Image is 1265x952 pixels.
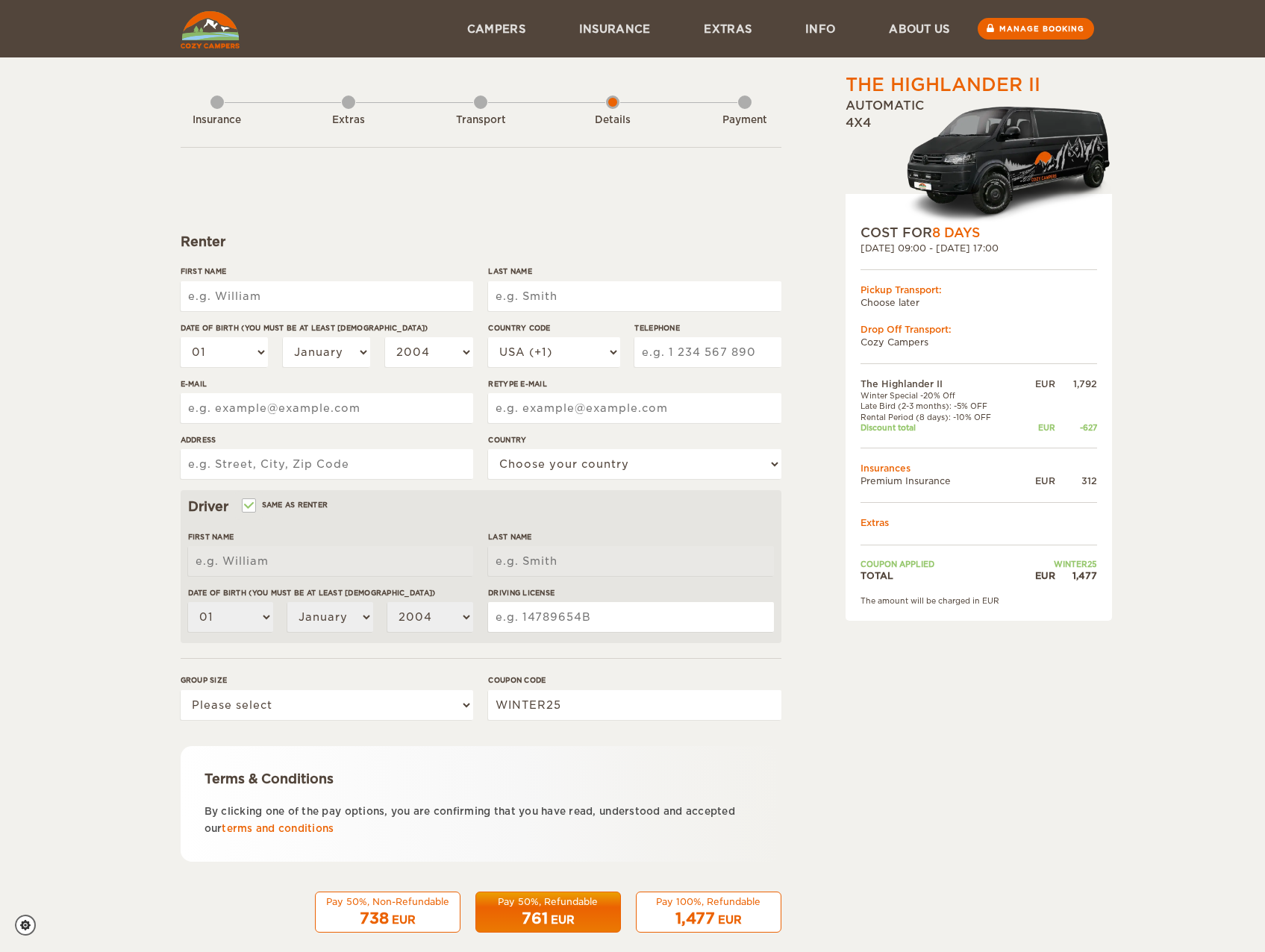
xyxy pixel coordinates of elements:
[932,225,980,240] span: 8 Days
[181,674,473,686] label: Group size
[181,11,240,48] img: Cozy Campers
[488,602,773,632] input: e.g. 14789654B
[204,803,758,838] p: By clicking one of the pay options, you are confirming that you have read, understood and accepte...
[188,531,473,542] label: First Name
[860,378,1021,390] td: The Highlander II
[860,475,1021,487] td: Premium Insurance
[325,895,451,908] div: Pay 50%, Non-Refundable
[488,322,619,333] label: Country Code
[860,242,1097,254] div: [DATE] 09:00 - [DATE] 17:00
[181,378,473,389] label: E-mail
[488,378,781,389] label: Retype E-mail
[1021,378,1055,390] div: EUR
[860,323,1097,336] div: Drop Off Transport:
[860,559,1021,569] td: Coupon applied
[551,912,575,927] div: EUR
[634,322,781,333] label: Telephone
[488,434,781,445] label: Country
[181,449,473,479] input: e.g. Street, City, Zip Code
[488,546,773,576] input: e.g. Smith
[860,462,1097,475] td: Insurances
[181,393,473,423] input: e.g. example@example.com
[15,915,46,936] a: Cookie settings
[1055,475,1097,487] div: 312
[522,909,548,927] span: 761
[181,281,473,311] input: e.g. William
[485,895,611,908] div: Pay 50%, Refundable
[636,892,781,933] button: Pay 100%, Refundable 1,477 EUR
[188,587,473,598] label: Date of birth (You must be at least [DEMOGRAPHIC_DATA])
[488,587,773,598] label: Driving License
[204,770,758,788] div: Terms & Conditions
[181,322,473,333] label: Date of birth (You must be at least [DEMOGRAPHIC_DATA])
[1021,422,1055,433] div: EUR
[846,72,1040,98] div: The Highlander II
[188,498,774,516] div: Driver
[860,412,1021,422] td: Rental Period (8 days): -10% OFF
[860,401,1021,411] td: Late Bird (2-3 months): -5% OFF
[718,912,742,927] div: EUR
[860,569,1021,582] td: TOTAL
[675,909,715,927] span: 1,477
[243,498,328,512] label: Same as renter
[1055,422,1097,433] div: -627
[181,266,473,277] label: First Name
[1055,569,1097,582] div: 1,477
[860,390,1021,401] td: Winter Special -20% Off
[176,113,258,128] div: Insurance
[181,434,473,445] label: Address
[646,895,772,908] div: Pay 100%, Refundable
[1021,569,1055,582] div: EUR
[860,516,1097,529] td: Extras
[488,281,781,311] input: e.g. Smith
[488,531,773,542] label: Last Name
[704,113,786,128] div: Payment
[860,422,1021,433] td: Discount total
[315,892,460,933] button: Pay 50%, Non-Refundable 738 EUR
[572,113,654,128] div: Details
[222,823,334,834] a: terms and conditions
[978,18,1094,40] a: Manage booking
[488,674,781,686] label: Coupon code
[475,892,621,933] button: Pay 50%, Refundable 761 EUR
[1021,475,1055,487] div: EUR
[360,909,389,927] span: 738
[860,336,1097,348] td: Cozy Campers
[1055,378,1097,390] div: 1,792
[188,546,473,576] input: e.g. William
[392,912,416,927] div: EUR
[860,296,1097,309] td: Choose later
[488,393,781,423] input: e.g. example@example.com
[181,233,781,251] div: Renter
[634,337,781,367] input: e.g. 1 234 567 890
[846,98,1112,224] div: Automatic 4x4
[905,102,1112,224] img: HighlanderXL.png
[440,113,522,128] div: Transport
[307,113,390,128] div: Extras
[860,284,1097,296] div: Pickup Transport:
[243,502,253,512] input: Same as renter
[860,224,1097,242] div: COST FOR
[488,266,781,277] label: Last Name
[860,595,1097,606] div: The amount will be charged in EUR
[1021,559,1097,569] td: WINTER25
